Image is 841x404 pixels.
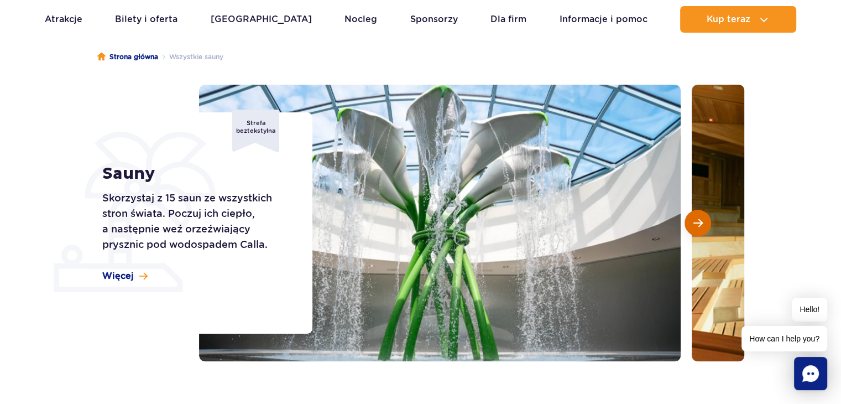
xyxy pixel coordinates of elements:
[115,6,177,33] a: Bilety i oferta
[560,6,647,33] a: Informacje i pomoc
[344,6,377,33] a: Nocleg
[102,270,148,282] a: Więcej
[102,270,134,282] span: Więcej
[741,326,827,351] span: How can I help you?
[102,164,288,184] h1: Sauny
[45,6,82,33] a: Atrakcje
[685,210,711,236] button: Następny slajd
[410,6,458,33] a: Sponsorzy
[102,190,288,252] p: Skorzystaj z 15 saun ze wszystkich stron świata. Poczuj ich ciepło, a następnie weź orzeźwiający ...
[232,110,279,152] div: Strefa beztekstylna
[158,51,223,63] li: Wszystkie sauny
[97,51,158,63] a: Strona główna
[792,298,827,322] span: Hello!
[490,6,526,33] a: Dla firm
[199,85,681,361] img: Wodna instalacja artystyczna pod szklanym dachem Suntago
[211,6,312,33] a: [GEOGRAPHIC_DATA]
[794,357,827,390] div: Chat
[707,14,750,24] span: Kup teraz
[680,6,796,33] button: Kup teraz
